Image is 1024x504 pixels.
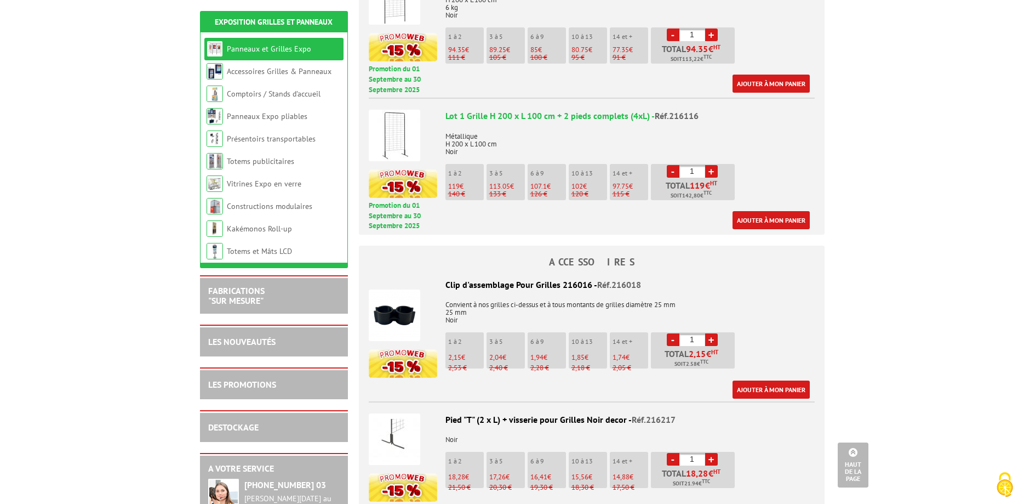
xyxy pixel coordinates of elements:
[571,54,607,61] p: 95 €
[489,169,525,177] p: 3 à 5
[208,422,259,433] a: DESTOCKAGE
[689,349,718,358] span: €
[530,472,547,482] span: 16,41
[227,156,294,166] a: Totems publicitaires
[710,179,717,187] sup: HT
[448,484,484,491] p: 21,50 €
[208,464,340,474] h2: A votre service
[448,473,484,481] p: €
[571,364,607,372] p: 2,18 €
[682,191,700,200] span: 142,80
[448,182,460,191] span: 119
[654,349,735,369] p: Total
[705,181,710,190] span: €
[489,473,525,481] p: €
[654,181,735,200] p: Total
[530,46,566,54] p: €
[667,29,679,41] a: -
[207,131,223,147] img: Présentoirs transportables
[208,336,276,347] a: LES NOUVEAUTÉS
[682,55,700,64] span: 113,22
[530,354,566,361] p: €
[613,472,630,482] span: 14,88
[690,181,705,190] span: 119
[489,46,525,54] p: €
[448,338,484,346] p: 1 à 2
[654,469,735,488] p: Total
[733,211,810,229] a: Ajouter à mon panier
[571,33,607,41] p: 10 à 13
[448,183,484,190] p: €
[686,44,708,53] span: 94.35
[655,110,699,121] span: Réf.216116
[571,182,583,191] span: 102
[448,54,484,61] p: 111 €
[489,484,525,491] p: 20,30 €
[489,472,506,482] span: 17,26
[654,44,735,64] p: Total
[489,45,506,54] span: 89.25
[448,364,484,372] p: 2,53 €
[705,453,718,466] a: +
[613,484,648,491] p: 17,50 €
[489,338,525,346] p: 3 à 5
[530,183,566,190] p: €
[711,348,718,356] sup: HT
[530,457,566,465] p: 6 à 9
[705,165,718,178] a: +
[227,134,316,144] a: Présentoirs transportables
[369,64,437,95] p: Promotion du 01 Septembre au 30 Septembre 2025
[838,443,868,488] a: Haut de la page
[489,190,525,198] p: 133 €
[244,479,326,490] strong: [PHONE_NUMBER] 03
[613,46,648,54] p: €
[489,457,525,465] p: 3 à 5
[667,165,679,178] a: -
[227,111,307,121] a: Panneaux Expo pliables
[613,338,648,346] p: 14 et +
[684,479,699,488] span: 21.94
[708,44,713,53] span: €
[674,360,708,369] span: Soit €
[613,33,648,41] p: 14 et +
[571,473,607,481] p: €
[448,354,484,361] p: €
[369,169,437,198] img: promotion
[705,333,718,346] a: +
[227,201,312,211] a: Constructions modulaires
[686,469,720,478] span: €
[613,190,648,198] p: 115 €
[613,364,648,372] p: 2,05 €
[671,191,712,200] span: Soit €
[227,179,301,189] a: Vitrines Expo en verre
[530,33,566,41] p: 6 à 9
[369,414,420,465] img: Pied
[703,190,712,196] sup: TTC
[613,183,648,190] p: €
[489,354,525,361] p: €
[207,41,223,57] img: Panneaux et Grilles Expo
[571,484,607,491] p: 18,30 €
[530,473,566,481] p: €
[713,468,720,475] sup: HT
[530,338,566,346] p: 6 à 9
[571,46,607,54] p: €
[207,198,223,214] img: Constructions modulaires
[571,457,607,465] p: 10 à 13
[530,45,538,54] span: 85
[530,169,566,177] p: 6 à 9
[227,66,331,76] a: Accessoires Grilles & Panneaux
[227,44,311,54] a: Panneaux et Grilles Expo
[369,349,437,378] img: promotion
[530,353,544,362] span: 1,94
[571,354,607,361] p: €
[448,33,484,41] p: 1 à 2
[571,353,585,362] span: 1,85
[613,54,648,61] p: 91 €
[445,125,815,156] p: Métallique H 200 x L 100 cm Noir
[991,471,1019,499] img: Cookies (fenêtre modale)
[215,17,333,27] a: Exposition Grilles et Panneaux
[369,414,815,426] div: Pied "T" (2 x L) + visserie pour Grilles Noir decor -
[369,201,437,231] p: Promotion du 01 Septembre au 30 Septembre 2025
[613,182,629,191] span: 97.75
